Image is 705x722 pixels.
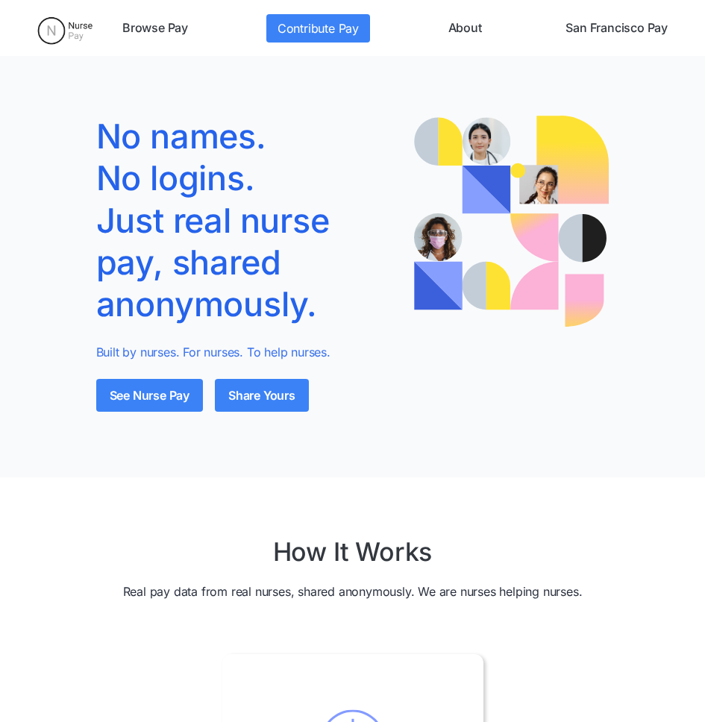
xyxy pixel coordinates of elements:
a: San Francisco Pay [560,14,674,43]
p: Built by nurses. For nurses. To help nurses. [96,343,392,361]
a: About [442,14,488,43]
a: Share Yours [215,379,309,412]
img: Illustration of a nurse with speech bubbles showing real pay quotes [414,116,609,327]
a: Browse Pay [116,14,194,43]
a: See Nurse Pay [96,379,203,412]
h1: No names. No logins. Just real nurse pay, shared anonymously. [96,116,392,325]
p: Real pay data from real nurses, shared anonymously. We are nurses helping nurses. [123,583,583,600]
h2: How It Works [273,537,433,568]
a: Contribute Pay [266,14,370,43]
